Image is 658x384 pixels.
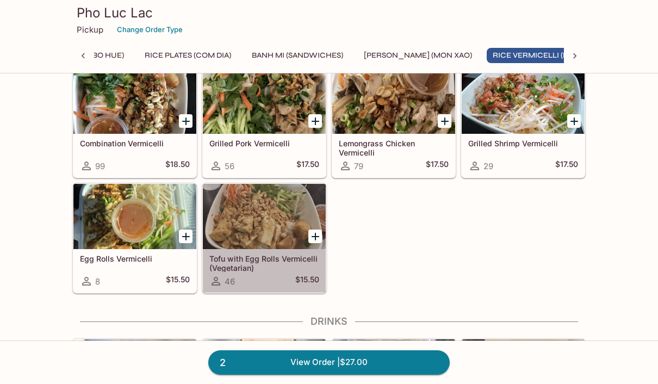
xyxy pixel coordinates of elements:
[95,276,100,287] span: 8
[202,68,326,178] a: Grilled Pork Vermicelli56$17.50
[203,69,326,134] div: Grilled Pork Vermicelli
[209,254,319,272] h5: Tofu with Egg Rolls Vermicelli (Vegetarian)
[567,114,581,128] button: Add Grilled Shrimp Vermicelli
[112,21,188,38] button: Change Order Type
[308,230,322,243] button: Add Tofu with Egg Rolls Vermicelli (Vegetarian)
[72,315,586,327] h4: Drinks
[483,161,493,171] span: 29
[179,230,193,243] button: Add Egg Rolls Vermicelli
[332,69,455,134] div: Lemongrass Chicken Vermicelli
[73,68,197,178] a: Combination Vermicelli99$18.50
[468,139,578,148] h5: Grilled Shrimp Vermicelli
[80,254,190,263] h5: Egg Rolls Vermicelli
[213,355,232,370] span: 2
[73,184,196,249] div: Egg Rolls Vermicelli
[246,48,349,63] button: Banh Mi (Sandwiches)
[73,183,197,293] a: Egg Rolls Vermicelli8$15.50
[462,69,585,134] div: Grilled Shrimp Vermicelli
[225,161,234,171] span: 56
[179,114,193,128] button: Add Combination Vermicelli
[73,69,196,134] div: Combination Vermicelli
[461,68,585,178] a: Grilled Shrimp Vermicelli29$17.50
[487,48,588,63] button: Rice Vermicelli (Bun)
[225,276,235,287] span: 46
[426,159,449,172] h5: $17.50
[203,184,326,249] div: Tofu with Egg Rolls Vermicelli (Vegetarian)
[295,275,319,288] h5: $15.50
[202,183,326,293] a: Tofu with Egg Rolls Vermicelli (Vegetarian)46$15.50
[296,159,319,172] h5: $17.50
[209,139,319,148] h5: Grilled Pork Vermicelli
[332,68,456,178] a: Lemongrass Chicken Vermicelli79$17.50
[438,114,451,128] button: Add Lemongrass Chicken Vermicelli
[77,24,103,35] p: Pickup
[166,275,190,288] h5: $15.50
[77,4,581,21] h3: Pho Luc Lac
[339,139,449,157] h5: Lemongrass Chicken Vermicelli
[358,48,478,63] button: [PERSON_NAME] (Mon Xao)
[308,114,322,128] button: Add Grilled Pork Vermicelli
[165,159,190,172] h5: $18.50
[354,161,363,171] span: 79
[208,350,450,374] a: 2View Order |$27.00
[555,159,578,172] h5: $17.50
[139,48,237,63] button: Rice Plates (Com Dia)
[95,161,105,171] span: 99
[80,139,190,148] h5: Combination Vermicelli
